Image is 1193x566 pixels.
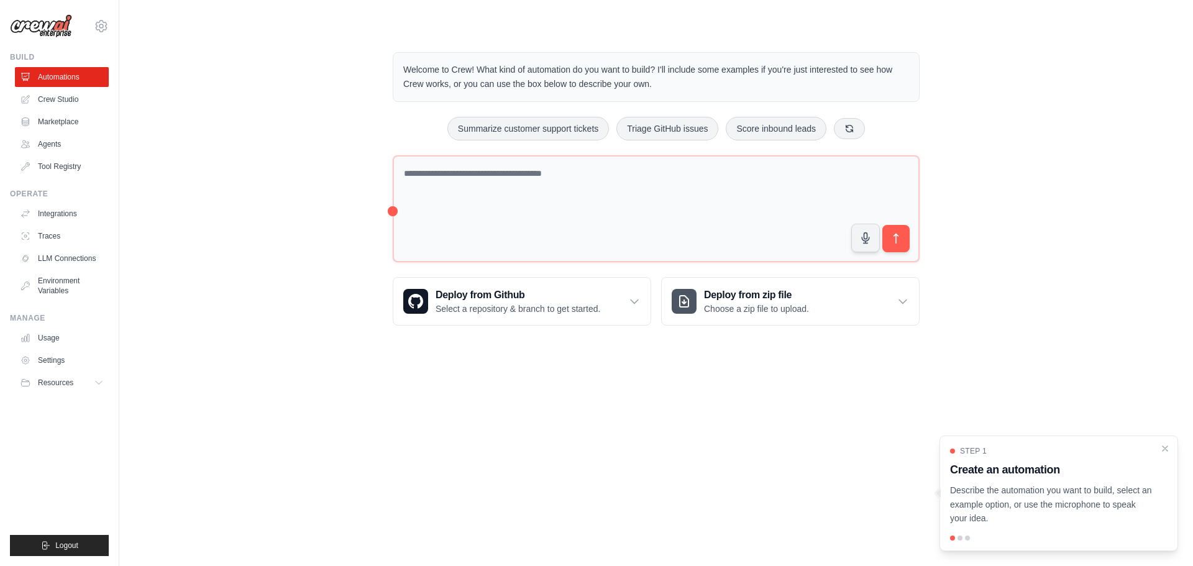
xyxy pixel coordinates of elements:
[726,117,826,140] button: Score inbound leads
[10,52,109,62] div: Build
[1131,506,1193,566] iframe: Chat Widget
[436,303,600,315] p: Select a repository & branch to get started.
[950,483,1153,526] p: Describe the automation you want to build, select an example option, or use the microphone to spe...
[15,350,109,370] a: Settings
[10,14,72,38] img: Logo
[15,328,109,348] a: Usage
[15,134,109,154] a: Agents
[704,288,809,303] h3: Deploy from zip file
[1160,444,1170,454] button: Close walkthrough
[15,157,109,176] a: Tool Registry
[55,541,78,550] span: Logout
[403,63,909,91] p: Welcome to Crew! What kind of automation do you want to build? I'll include some examples if you'...
[447,117,609,140] button: Summarize customer support tickets
[15,204,109,224] a: Integrations
[15,89,109,109] a: Crew Studio
[704,303,809,315] p: Choose a zip file to upload.
[10,189,109,199] div: Operate
[10,313,109,323] div: Manage
[616,117,718,140] button: Triage GitHub issues
[15,226,109,246] a: Traces
[15,249,109,268] a: LLM Connections
[15,67,109,87] a: Automations
[15,373,109,393] button: Resources
[38,378,73,388] span: Resources
[950,461,1153,478] h3: Create an automation
[15,112,109,132] a: Marketplace
[10,535,109,556] button: Logout
[436,288,600,303] h3: Deploy from Github
[15,271,109,301] a: Environment Variables
[960,446,987,456] span: Step 1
